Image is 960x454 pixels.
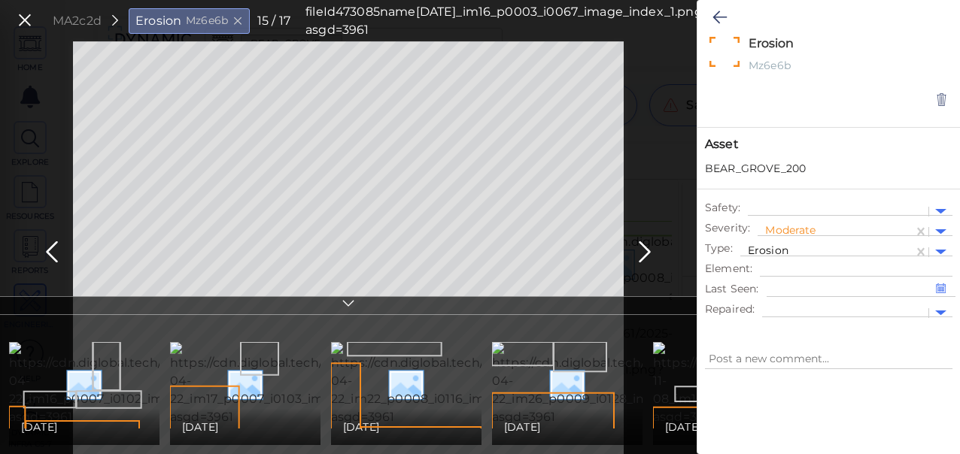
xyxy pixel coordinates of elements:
[705,135,952,153] span: Asset
[53,12,102,30] div: MA2c2d
[331,342,608,426] img: https://cdn.diglobal.tech/width210/3961/2025-04-22_im22_p0008_i0116_image_index_2.png?asgd=3961
[504,418,540,436] span: [DATE]
[705,200,740,216] span: Safety :
[705,301,755,317] span: Repaired :
[665,418,701,436] span: [DATE]
[745,58,901,77] div: Mz6e6b
[896,386,949,443] iframe: Chat
[492,342,769,426] img: https://cdn.diglobal.tech/width210/3961/2025-04-22_im26_p0009_i0128_image_index_1.png?asgd=3961
[135,12,181,30] span: Erosion
[705,241,733,256] span: Type :
[21,418,57,436] span: [DATE]
[186,13,228,29] span: Mz6e6b
[653,342,930,426] img: https://cdn.diglobal.tech/width210/3961/2022-11-08_im16_p0020_i0309_image_index_1.png?asgd=3961
[705,220,750,236] span: Severity :
[343,418,379,436] span: [DATE]
[765,223,816,237] span: Moderate
[745,35,901,52] textarea: Erosion
[705,281,759,297] span: Last Seen :
[257,12,290,30] div: 15 / 17
[705,261,752,277] span: Element :
[305,3,709,39] div: fileId 473085 name [DATE]_im16_p0003_i0067_image_index_1.png?asgd=3961
[170,342,447,426] img: https://cdn.diglobal.tech/width210/3961/2025-04-22_im17_p0007_i0103_image_index_2.png?asgd=3961
[9,342,286,426] img: https://cdn.diglobal.tech/width210/3961/2025-04-22_im16_p0007_i0102_image_index_1.png?asgd=3961
[705,161,806,177] span: BEAR_GROVE_200
[748,244,788,257] span: Erosion
[182,418,218,436] span: [DATE]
